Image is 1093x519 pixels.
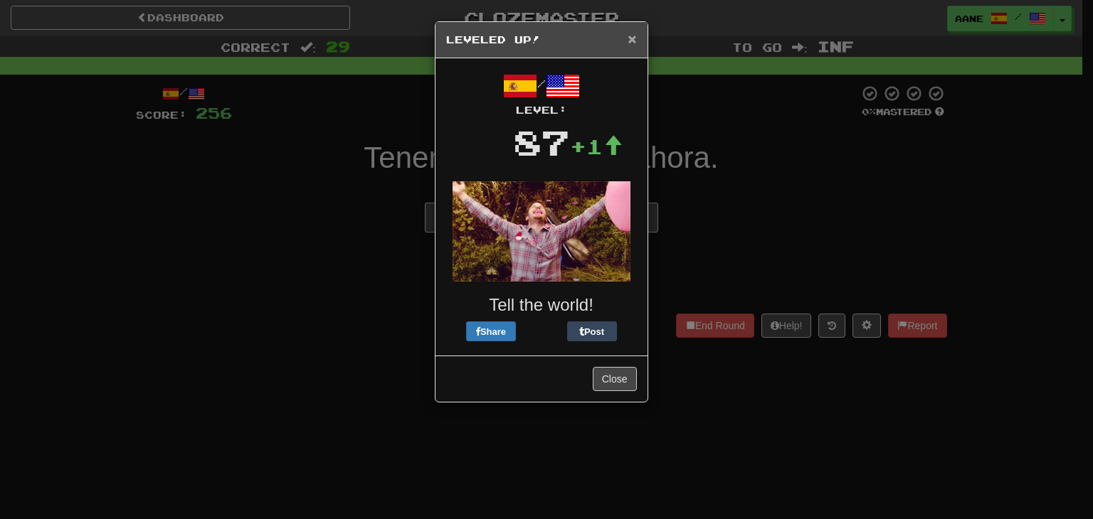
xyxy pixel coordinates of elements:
img: andy-72a9b47756ecc61a9f6c0ef31017d13e025550094338bf53ee1bb5849c5fd8eb.gif [453,181,630,282]
span: × [628,31,636,47]
button: Share [466,321,516,341]
div: / [446,69,637,117]
button: Close [628,31,636,46]
h5: Leveled Up! [446,33,637,47]
h3: Tell the world! [446,296,637,314]
button: Post [567,321,617,341]
div: Level: [446,103,637,117]
iframe: X Post Button [516,321,567,341]
button: Close [593,367,637,391]
div: 87 [513,117,570,167]
div: +1 [570,132,623,161]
